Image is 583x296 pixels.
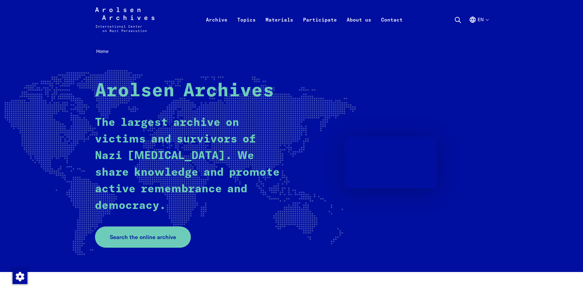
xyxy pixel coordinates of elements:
[110,233,176,241] span: Search the online archive
[298,15,342,39] a: Participate
[201,15,232,39] a: Archive
[95,47,488,56] nav: Breadcrumb
[342,15,376,39] a: About us
[96,48,108,54] span: Home
[95,226,191,248] a: Search the online archive
[376,15,408,39] a: Contact
[232,15,261,39] a: Topics
[201,7,408,32] nav: Primary
[95,82,274,100] strong: Arolsen Archives
[13,269,27,284] img: Change consent
[469,16,488,38] button: English, language selection
[95,114,281,214] p: The largest archive on victims and survivors of Nazi [MEDICAL_DATA]. We share knowledge and promo...
[12,269,27,284] div: Change consent
[261,15,298,39] a: Materials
